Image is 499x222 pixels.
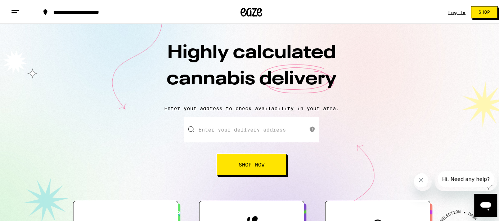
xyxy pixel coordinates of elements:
a: Log In [448,9,466,14]
h1: Highly calculated cannabis delivery [126,39,378,99]
span: Shop [478,9,490,14]
button: Shop [471,5,498,18]
span: Shop Now [239,161,265,166]
p: Enter your address to check availability in your area. [7,105,496,111]
iframe: Close message [414,172,432,190]
input: Enter your delivery address [184,116,319,142]
iframe: Message from company [435,170,497,190]
iframe: Button to launch messaging window [474,193,497,216]
button: Shop Now [217,153,287,175]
